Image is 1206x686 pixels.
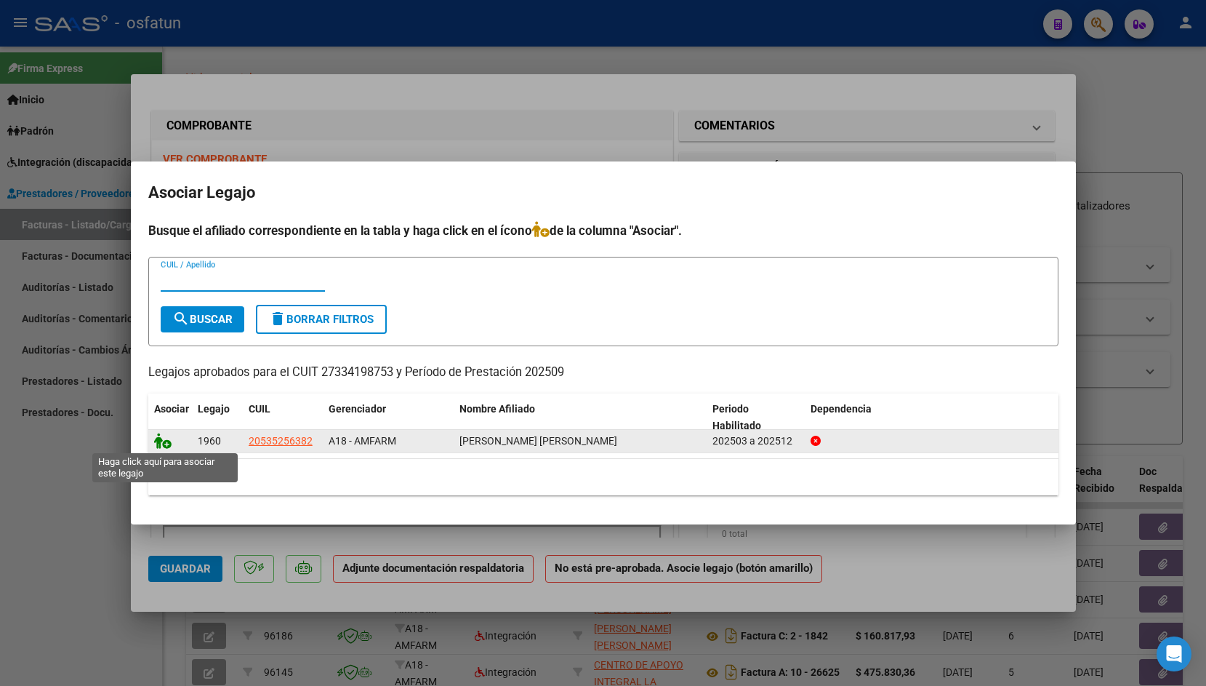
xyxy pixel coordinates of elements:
span: 1960 [198,435,221,447]
datatable-header-cell: CUIL [243,394,323,442]
h4: Busque el afiliado correspondiente en la tabla y haga click en el ícono de la columna "Asociar". [148,221,1058,240]
p: Legajos aprobados para el CUIT 27334198753 y Período de Prestación 202509 [148,364,1058,382]
span: Nombre Afiliado [459,403,535,415]
datatable-header-cell: Periodo Habilitado [707,394,805,442]
div: 202503 a 202512 [712,433,799,450]
mat-icon: search [172,310,190,327]
datatable-header-cell: Legajo [192,394,243,442]
datatable-header-cell: Gerenciador [323,394,454,442]
button: Borrar Filtros [256,305,387,334]
div: Open Intercom Messenger [1157,637,1191,671]
span: 20535256382 [249,435,313,447]
datatable-header-cell: Dependencia [805,394,1058,442]
span: Dependencia [811,403,872,415]
span: Legajo [198,403,230,415]
mat-icon: delete [269,310,286,327]
datatable-header-cell: Asociar [148,394,192,442]
button: Buscar [161,306,244,332]
datatable-header-cell: Nombre Afiliado [454,394,707,442]
span: GAUNA MORALES NAHUEL ANGEL DANIEL [459,435,617,447]
span: Buscar [172,313,233,326]
span: Asociar [154,403,189,415]
div: 1 registros [148,459,1058,495]
span: A18 - AMFARM [329,435,396,447]
span: Periodo Habilitado [712,403,761,431]
h2: Asociar Legajo [148,179,1058,207]
span: Borrar Filtros [269,313,374,326]
span: CUIL [249,403,270,415]
span: Gerenciador [329,403,386,415]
